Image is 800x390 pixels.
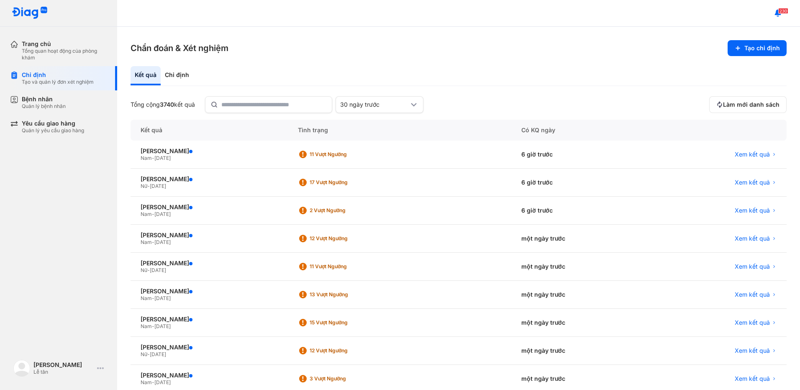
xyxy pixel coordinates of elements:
div: Chỉ định [161,66,193,85]
div: Có KQ ngày [511,120,651,141]
span: Nam [141,323,152,329]
div: [PERSON_NAME] [141,316,278,323]
div: 15 Vượt ngưỡng [310,319,377,326]
div: Quản lý bệnh nhân [22,103,66,110]
span: - [147,183,150,189]
div: một ngày trước [511,253,651,281]
span: Xem kết quả [735,375,770,382]
span: Xem kết quả [735,263,770,270]
span: Làm mới danh sách [723,101,779,108]
span: [DATE] [154,379,171,385]
span: - [147,267,150,273]
div: [PERSON_NAME] [33,361,94,369]
div: 12 Vượt ngưỡng [310,235,377,242]
div: Lễ tân [33,369,94,375]
span: Xem kết quả [735,207,770,214]
span: Xem kết quả [735,179,770,186]
div: [PERSON_NAME] [141,344,278,351]
div: 6 giờ trước [511,141,651,169]
div: Chỉ định [22,71,94,79]
span: Xem kết quả [735,291,770,298]
div: 17 Vượt ngưỡng [310,179,377,186]
div: 30 ngày trước [340,101,409,108]
div: [PERSON_NAME] [141,231,278,239]
div: 12 Vượt ngưỡng [310,347,377,354]
span: [DATE] [150,267,166,273]
span: Nam [141,155,152,161]
div: [PERSON_NAME] [141,372,278,379]
div: 2 Vượt ngưỡng [310,207,377,214]
div: [PERSON_NAME] [141,175,278,183]
div: Quản lý yêu cầu giao hàng [22,127,84,134]
div: 6 giờ trước [511,169,651,197]
span: Nữ [141,183,147,189]
span: [DATE] [154,211,171,217]
span: 230 [778,8,788,14]
button: Làm mới danh sách [709,96,787,113]
div: Yêu cầu giao hàng [22,120,84,127]
span: Xem kết quả [735,151,770,158]
div: Kết quả [131,120,288,141]
img: logo [13,360,30,377]
div: Tổng cộng kết quả [131,101,195,108]
span: Nữ [141,351,147,357]
span: [DATE] [150,183,166,189]
div: Trang chủ [22,40,107,48]
span: - [147,351,150,357]
span: [DATE] [154,295,171,301]
span: - [152,211,154,217]
span: Xem kết quả [735,319,770,326]
div: Bệnh nhân [22,95,66,103]
span: - [152,239,154,245]
span: - [152,379,154,385]
div: 11 Vượt ngưỡng [310,263,377,270]
span: [DATE] [154,239,171,245]
div: [PERSON_NAME] [141,203,278,211]
div: Tổng quan hoạt động của phòng khám [22,48,107,61]
span: Nam [141,211,152,217]
span: Xem kết quả [735,347,770,354]
div: 13 Vượt ngưỡng [310,291,377,298]
div: một ngày trước [511,281,651,309]
h3: Chẩn đoán & Xét nghiệm [131,42,228,54]
span: Nam [141,379,152,385]
span: - [152,155,154,161]
div: một ngày trước [511,337,651,365]
div: một ngày trước [511,309,651,337]
button: Tạo chỉ định [728,40,787,56]
div: 3 Vượt ngưỡng [310,375,377,382]
div: một ngày trước [511,225,651,253]
img: logo [12,7,48,20]
span: Xem kết quả [735,235,770,242]
span: [DATE] [150,351,166,357]
div: Tạo và quản lý đơn xét nghiệm [22,79,94,85]
div: Tình trạng [288,120,511,141]
div: 11 Vượt ngưỡng [310,151,377,158]
span: 3740 [160,101,174,108]
span: Nữ [141,267,147,273]
span: [DATE] [154,155,171,161]
div: [PERSON_NAME] [141,147,278,155]
div: 6 giờ trước [511,197,651,225]
div: Kết quả [131,66,161,85]
span: Nam [141,239,152,245]
span: Nam [141,295,152,301]
span: - [152,295,154,301]
span: - [152,323,154,329]
div: [PERSON_NAME] [141,259,278,267]
div: [PERSON_NAME] [141,287,278,295]
span: [DATE] [154,323,171,329]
